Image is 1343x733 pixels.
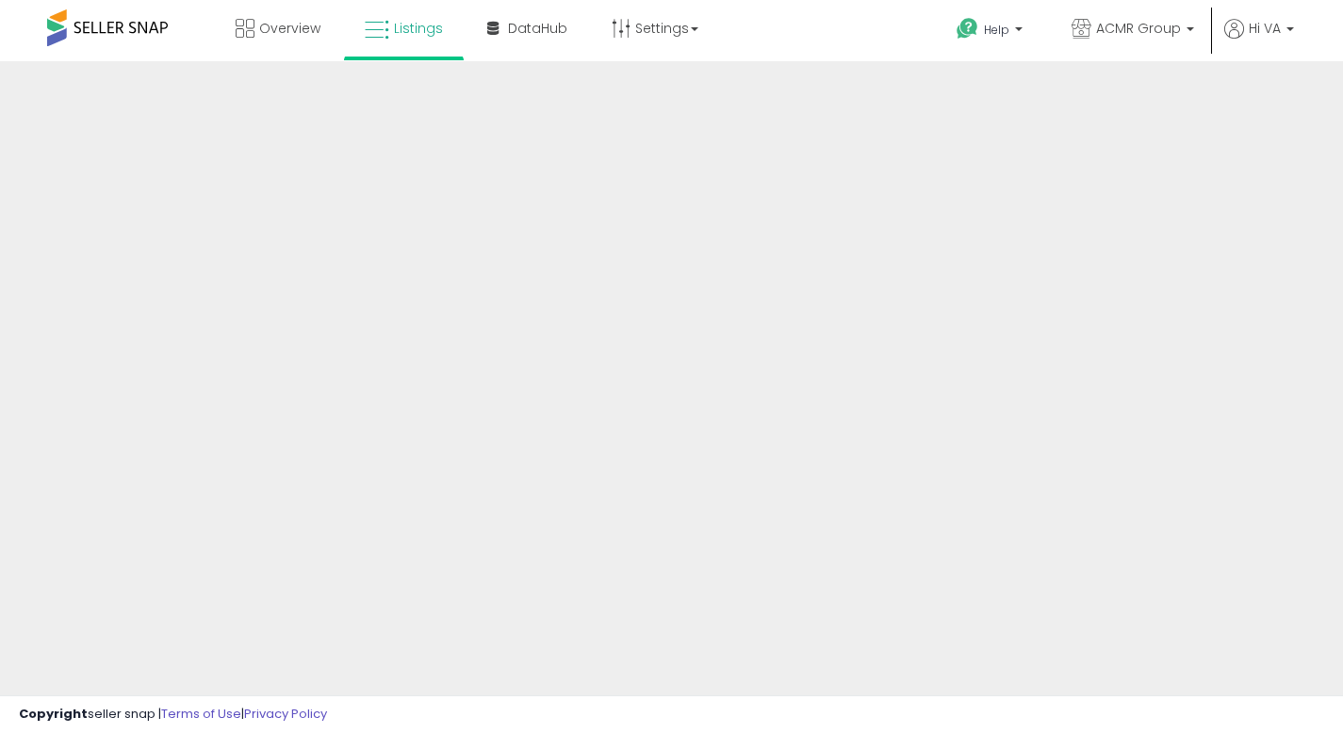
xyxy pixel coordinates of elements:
[19,705,88,723] strong: Copyright
[956,17,979,41] i: Get Help
[942,3,1041,61] a: Help
[244,705,327,723] a: Privacy Policy
[508,19,567,38] span: DataHub
[394,19,443,38] span: Listings
[259,19,320,38] span: Overview
[1249,19,1281,38] span: Hi VA
[19,706,327,724] div: seller snap | |
[1224,19,1294,61] a: Hi VA
[1096,19,1181,38] span: ACMR Group
[161,705,241,723] a: Terms of Use
[984,22,1009,38] span: Help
